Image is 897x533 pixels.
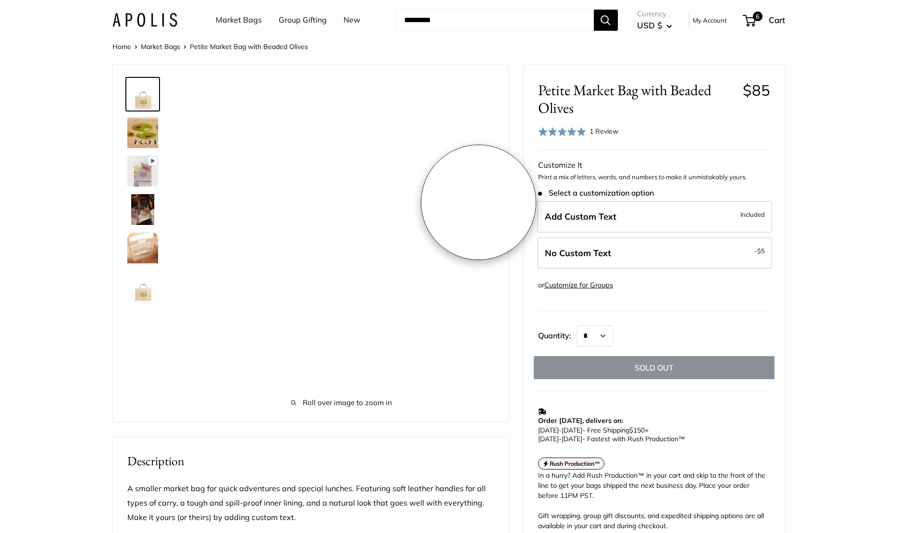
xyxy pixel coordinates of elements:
button: USD $ [637,18,672,33]
a: Petite Market Bag with Beaded Olives [125,269,160,304]
span: [DATE] [562,434,582,443]
span: [DATE] [538,434,559,443]
img: Petite Market Bag with Beaded Olives [127,79,158,110]
strong: Rush Production™ [550,460,600,467]
span: Add Custom Text [545,211,616,222]
span: Petite Market Bag with Beaded Olives [190,42,308,51]
span: - [559,434,562,443]
span: Currency [637,7,672,21]
button: Search [594,10,618,31]
img: Petite Market Bag with Beaded Olives [127,271,158,302]
img: Petite Market Bag with Beaded Olives [127,194,158,225]
a: 6 Cart [744,12,785,28]
a: Petite Market Bag with Beaded Olives [125,77,160,112]
a: My Account [693,14,727,26]
span: - Fastest with Rush Production™ [538,434,685,443]
span: - [559,426,562,434]
span: $5 [757,247,765,255]
a: Customize for Groups [544,281,613,289]
div: In a hurry? Add Rush Production™ in your cart and skip to the front of the line to get your bags ... [538,471,770,531]
label: Quantity: [538,322,577,347]
h2: Description [127,452,494,471]
span: - [754,245,765,257]
span: Cart [769,15,785,25]
span: USD $ [637,20,662,30]
span: 6 [752,12,762,21]
input: Search... [396,10,594,31]
span: No Custom Text [545,248,611,259]
a: Market Bags [216,13,262,27]
span: Roll over image to zoom in [190,396,494,409]
a: New [344,13,360,27]
a: Petite Market Bag with Beaded Olives [125,115,160,150]
a: Petite Market Bag with Beaded Olives [125,154,160,188]
span: 1 Review [590,127,618,136]
span: Included [740,209,765,220]
img: Petite Market Bag with Beaded Olives [127,117,158,148]
button: SOLD OUT [534,356,774,379]
span: $150 [629,426,645,434]
span: $85 [743,81,770,99]
nav: Breadcrumb [112,40,308,53]
span: [DATE] [562,426,582,434]
span: Select a customization option [538,188,654,198]
img: Petite Market Bag with Beaded Olives [127,233,158,263]
img: Apolis [112,13,177,27]
a: Petite Market Bag with Beaded Olives [125,192,160,227]
a: Home [112,42,131,51]
span: Petite Market Bag with Beaded Olives [538,81,736,117]
img: Petite Market Bag with Beaded Olives [127,156,158,186]
strong: Order [DATE], delivers on: [538,416,623,425]
span: [DATE] [538,426,559,434]
div: or [538,279,613,292]
div: Customize It [538,158,770,173]
p: A smaller market bag for quick adventures and special lunches. Featuring soft leather handles for... [127,482,494,525]
a: Market Bags [141,42,180,51]
p: - Free Shipping + [538,426,765,443]
p: Print a mix of letters, words, and numbers to make it unmistakably yours. [538,173,770,182]
label: Leave Blank [537,237,772,269]
label: Add Custom Text [537,201,772,233]
a: Petite Market Bag with Beaded Olives [125,231,160,265]
a: Group Gifting [279,13,327,27]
